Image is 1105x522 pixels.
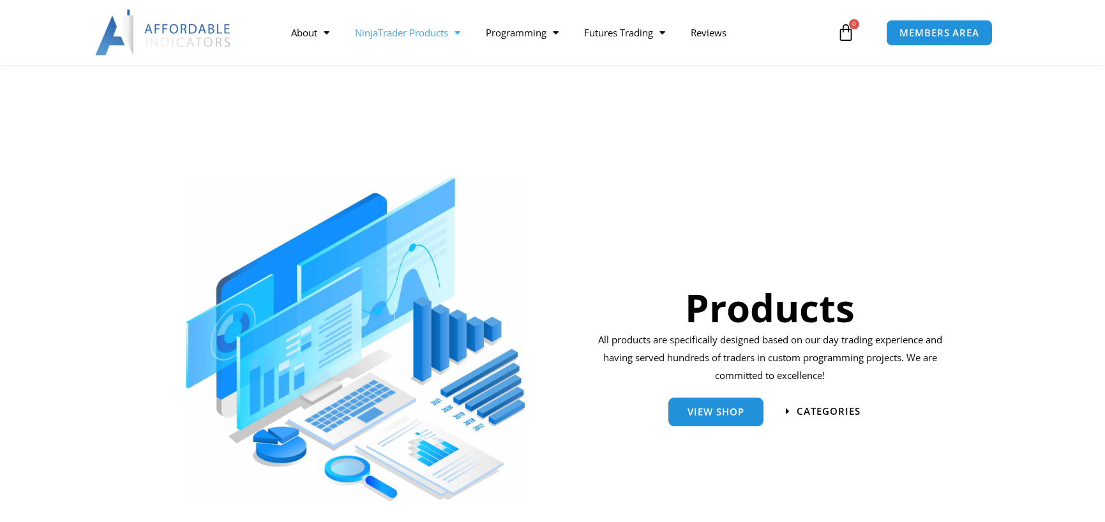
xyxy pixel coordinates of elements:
[786,406,861,416] a: categories
[688,407,744,417] span: View Shop
[849,19,859,29] span: 0
[473,18,571,47] a: Programming
[571,18,678,47] a: Futures Trading
[594,331,947,385] p: All products are specifically designed based on our day trading experience and having served hund...
[797,406,861,416] span: categories
[668,398,763,426] a: View Shop
[678,18,739,47] a: Reviews
[95,10,232,56] img: LogoAI | Affordable Indicators – NinjaTrader
[278,18,342,47] a: About
[818,14,874,51] a: 0
[899,28,979,38] span: MEMBERS AREA
[342,18,473,47] a: NinjaTrader Products
[886,20,993,46] a: MEMBERS AREA
[278,18,834,47] nav: Menu
[186,177,525,501] img: ProductsSection scaled | Affordable Indicators – NinjaTrader
[594,281,947,334] h1: Products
